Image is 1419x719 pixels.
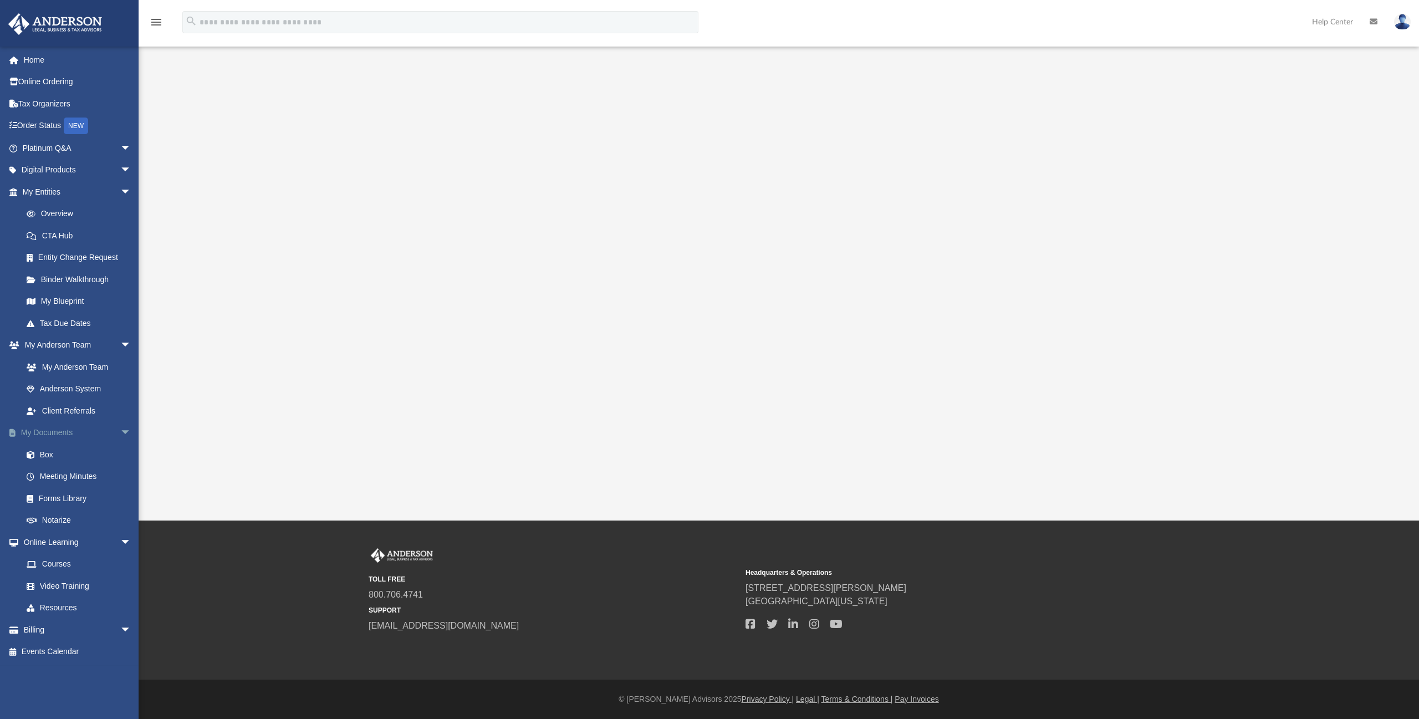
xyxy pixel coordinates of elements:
span: arrow_drop_down [120,181,142,203]
a: Video Training [16,575,137,597]
a: Notarize [16,509,148,532]
a: Meeting Minutes [16,466,148,488]
a: Courses [16,553,142,575]
a: My Anderson Team [16,356,137,378]
a: Home [8,49,148,71]
a: Online Learningarrow_drop_down [8,531,142,553]
a: 800.706.4741 [369,590,423,599]
a: Binder Walkthrough [16,268,148,290]
span: arrow_drop_down [120,334,142,357]
a: My Documentsarrow_drop_down [8,422,148,444]
span: arrow_drop_down [120,531,142,554]
a: Legal | [796,695,819,703]
a: Platinum Q&Aarrow_drop_down [8,137,148,159]
a: Digital Productsarrow_drop_down [8,159,148,181]
a: Order StatusNEW [8,115,148,137]
a: Box [16,443,142,466]
span: arrow_drop_down [120,619,142,641]
a: Billingarrow_drop_down [8,619,148,641]
a: Tax Due Dates [16,312,148,334]
img: User Pic [1394,14,1411,30]
a: Resources [16,597,142,619]
a: Terms & Conditions | [821,695,893,703]
a: [STREET_ADDRESS][PERSON_NAME] [746,583,906,593]
i: menu [150,16,163,29]
span: arrow_drop_down [120,159,142,182]
img: Anderson Advisors Platinum Portal [369,548,435,563]
a: My Anderson Teamarrow_drop_down [8,334,142,356]
div: © [PERSON_NAME] Advisors 2025 [139,693,1419,705]
a: menu [150,21,163,29]
a: Tax Organizers [8,93,148,115]
a: CTA Hub [16,225,148,247]
div: NEW [64,118,88,134]
a: Events Calendar [8,641,148,663]
a: [GEOGRAPHIC_DATA][US_STATE] [746,596,887,606]
span: arrow_drop_down [120,422,142,445]
a: Client Referrals [16,400,142,422]
img: Anderson Advisors Platinum Portal [5,13,105,35]
small: TOLL FREE [369,574,738,584]
a: [EMAIL_ADDRESS][DOMAIN_NAME] [369,621,519,630]
a: Privacy Policy | [742,695,794,703]
a: Anderson System [16,378,142,400]
a: Pay Invoices [895,695,938,703]
a: My Entitiesarrow_drop_down [8,181,148,203]
span: arrow_drop_down [120,137,142,160]
a: Forms Library [16,487,142,509]
i: search [185,15,197,27]
a: Online Ordering [8,71,148,93]
small: SUPPORT [369,605,738,615]
small: Headquarters & Operations [746,568,1115,578]
a: Overview [16,203,148,225]
a: My Blueprint [16,290,142,313]
a: Entity Change Request [16,247,148,269]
